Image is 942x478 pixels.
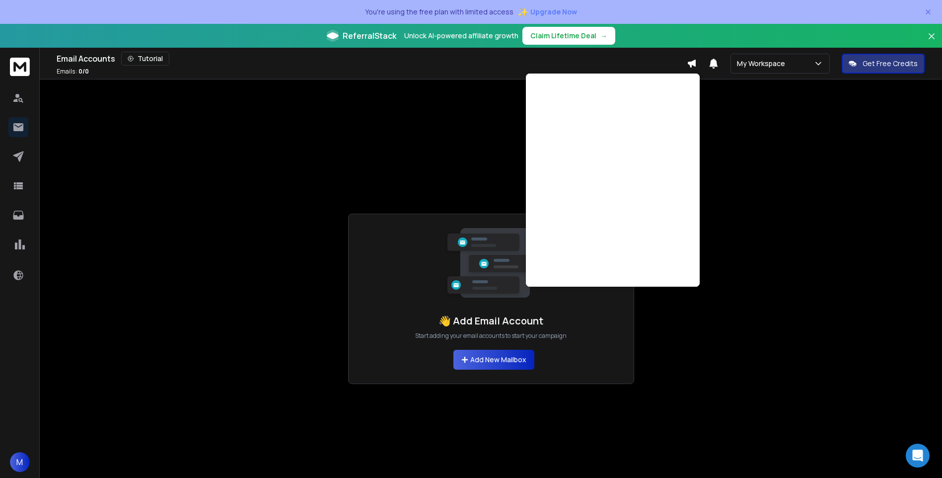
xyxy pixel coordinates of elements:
span: → [600,31,607,41]
div: Email Accounts [57,52,687,66]
p: Get Free Credits [863,59,918,69]
button: M [10,452,30,472]
span: ✨ [517,5,528,19]
p: Start adding your email accounts to start your campaign [415,332,567,340]
button: ✨Upgrade Now [517,2,577,22]
button: Tutorial [121,52,169,66]
p: My Workspace [737,59,789,69]
button: Claim Lifetime Deal→ [522,27,615,45]
p: Unlock AI-powered affiliate growth [404,31,518,41]
div: Open Intercom Messenger [906,444,930,468]
p: Emails : [57,68,89,76]
span: 0 / 0 [78,67,89,76]
h1: 👋 Add Email Account [438,314,543,328]
span: Upgrade Now [530,7,577,17]
span: ReferralStack [343,30,396,42]
button: Close banner [925,30,938,54]
button: Get Free Credits [842,54,925,74]
p: You're using the free plan with limited access [365,7,513,17]
button: Add New Mailbox [453,350,534,370]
